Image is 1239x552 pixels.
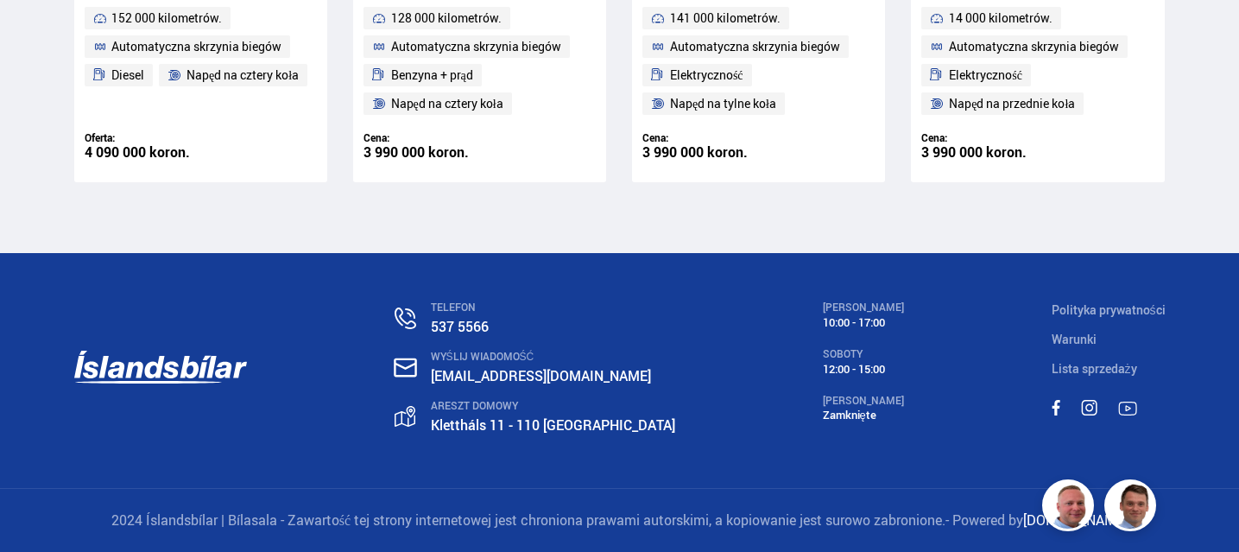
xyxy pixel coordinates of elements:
font: 14 000 kilometrów. [949,10,1053,26]
a: [DOMAIN_NAME] [1023,511,1128,530]
a: Warunki [1052,331,1097,347]
a: Klettháls 11 - 110 [GEOGRAPHIC_DATA] [431,416,675,435]
img: nHj8e-n-aHgjukTg.svg [394,358,417,378]
font: Diesel [111,67,144,83]
font: SOBOTY [823,346,863,360]
a: Polityka prywatności [1052,301,1166,318]
font: Automatyczna skrzynia biegów [111,38,281,54]
font: Cena: [363,130,389,144]
font: WYŚLIJ WIADOMOŚĆ [431,349,534,363]
font: Automatyczna skrzynia biegów [391,38,561,54]
img: FbJEzSuNWCJXmdc-.webp [1107,482,1159,534]
font: [PERSON_NAME] [823,300,904,314]
font: Napęd na cztery koła [186,67,299,83]
font: TELEFON [431,300,476,314]
font: Napęd na przednie koła [949,95,1075,111]
font: Elektryczność [670,67,743,83]
font: 4 090 000 koron. [85,143,190,162]
font: ARESZT DOMOWY [431,398,518,412]
a: [EMAIL_ADDRESS][DOMAIN_NAME] [431,366,651,385]
font: - Powered by [945,511,1023,530]
font: Cena: [921,130,947,144]
font: 3 990 000 koron. [363,143,469,162]
button: Otwórz interfejs czatu LiveChat [14,7,66,59]
font: Zamknięte [823,407,876,422]
font: Cena: [642,130,668,144]
font: Napęd na cztery koła [391,95,503,111]
font: Benzyna + prąd [391,67,473,83]
font: Automatyczna skrzynia biegów [949,38,1119,54]
font: 141 000 kilometrów. [670,10,781,26]
font: 128 000 kilometrów. [391,10,502,26]
font: Oferta: [85,130,115,144]
font: Elektryczność [949,67,1022,83]
img: MACT0LfU9bBTv6h5.svg [1081,400,1097,416]
font: 2024 Íslandsbílar | Bílasala - Zawartość tej strony internetowej jest chroniona prawami autorskim... [111,511,945,530]
img: TPE2foN3MBv8dG_-.svg [1118,402,1137,416]
font: 10:00 - 17:00 [823,314,885,330]
img: sWpC3iNHV7nfMC_m.svg [1052,400,1060,416]
font: Automatyczna skrzynia biegów [670,38,840,54]
a: 537 5566 [431,317,489,336]
font: Napęd na tylne koła [670,95,776,111]
font: 3 990 000 koron. [921,143,1027,162]
img: siFngHWaQ9KaOqBr.png [1045,482,1097,534]
a: Lista sprzedaży [1052,360,1137,377]
font: 152 000 kilometrów. [111,10,222,26]
font: 12:00 - 15:00 [823,361,885,377]
img: n0V2lOsqF3l1V2iz.svg [395,308,416,329]
font: 3 990 000 koron. [642,143,748,162]
img: gp4YpyYFnEr45R34.svg [395,406,415,428]
font: [PERSON_NAME] [823,393,904,407]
